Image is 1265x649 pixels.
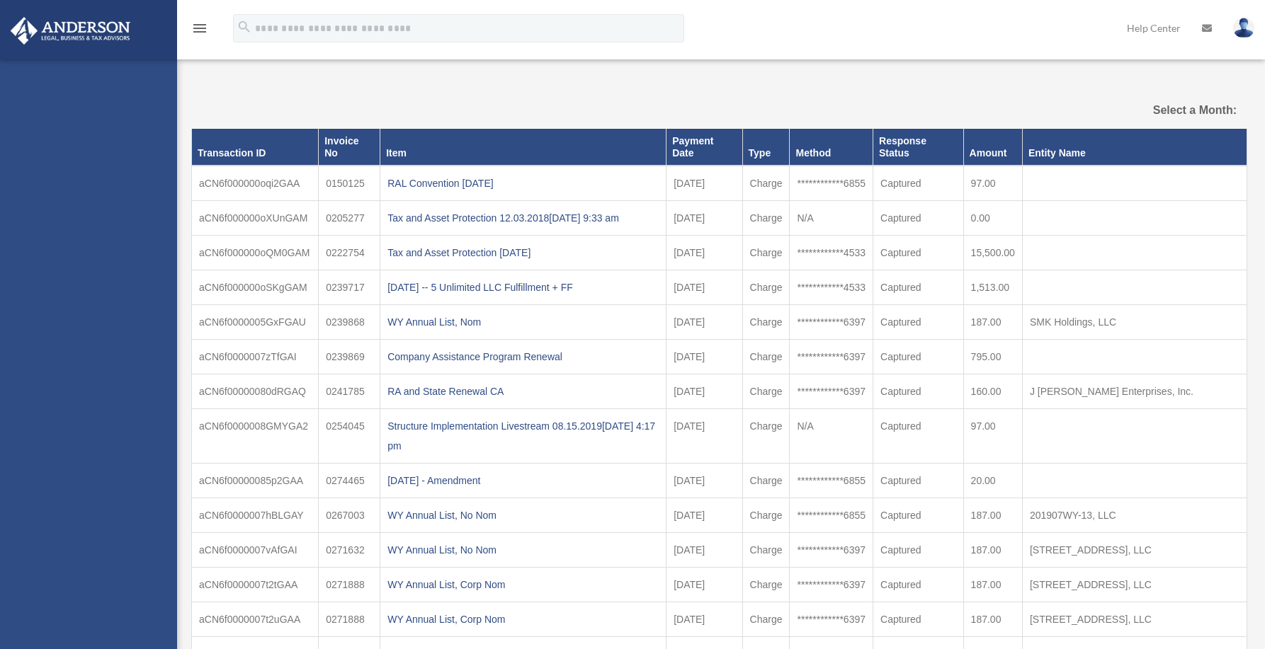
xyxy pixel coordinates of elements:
th: Method [790,129,873,165]
td: aCN6f0000007vAfGAI [192,532,319,567]
td: [DATE] [666,304,742,339]
img: Anderson Advisors Platinum Portal [6,17,135,45]
td: [DATE] [666,408,742,463]
td: aCN6f00000080dRGAQ [192,374,319,408]
td: Captured [873,498,964,532]
td: aCN6f000000oQM0GAM [192,235,319,270]
td: Captured [873,602,964,636]
td: [DATE] [666,532,742,567]
td: 0271632 [319,532,380,567]
td: Charge [742,200,790,235]
div: Tax and Asset Protection [DATE] [387,243,659,263]
div: Company Assistance Program Renewal [387,347,659,367]
div: [DATE] - Amendment [387,471,659,490]
td: 0241785 [319,374,380,408]
td: SMK Holdings, LLC [1022,304,1247,339]
td: Charge [742,166,790,201]
th: Entity Name [1022,129,1247,165]
td: [DATE] [666,235,742,270]
td: Charge [742,463,790,498]
td: aCN6f000000oqi2GAA [192,166,319,201]
td: N/A [790,408,873,463]
a: menu [191,25,208,37]
td: [DATE] [666,339,742,374]
td: Captured [873,374,964,408]
td: 0271888 [319,602,380,636]
td: Captured [873,270,964,304]
td: Charge [742,374,790,408]
td: aCN6f000000oSKgGAM [192,270,319,304]
td: [DATE] [666,200,742,235]
td: 187.00 [963,304,1022,339]
td: Charge [742,339,790,374]
td: 187.00 [963,602,1022,636]
td: Captured [873,532,964,567]
td: 97.00 [963,408,1022,463]
td: Charge [742,235,790,270]
td: 15,500.00 [963,235,1022,270]
td: aCN6f0000008GMYGA2 [192,408,319,463]
div: WY Annual List, No Nom [387,505,659,525]
img: User Pic [1233,18,1254,38]
i: search [237,19,252,35]
td: Captured [873,304,964,339]
td: 0267003 [319,498,380,532]
div: WY Annual List, Nom [387,312,659,332]
td: 160.00 [963,374,1022,408]
td: Charge [742,408,790,463]
th: Response Status [873,129,964,165]
td: Captured [873,166,964,201]
td: Captured [873,463,964,498]
th: Amount [963,129,1022,165]
td: 0222754 [319,235,380,270]
label: Select a Month: [1082,100,1237,120]
td: [STREET_ADDRESS], LLC [1022,602,1247,636]
td: [DATE] [666,567,742,602]
td: aCN6f0000007t2tGAA [192,567,319,602]
td: Charge [742,567,790,602]
td: [DATE] [666,498,742,532]
td: 795.00 [963,339,1022,374]
td: Captured [873,408,964,463]
div: WY Annual List, No Nom [387,540,659,560]
div: RA and State Renewal CA [387,381,659,401]
td: Captured [873,235,964,270]
td: 187.00 [963,532,1022,567]
td: 0150125 [319,166,380,201]
th: Type [742,129,790,165]
td: 201907WY-13, LLC [1022,498,1247,532]
td: 0239717 [319,270,380,304]
th: Invoice No [319,129,380,165]
div: Tax and Asset Protection 12.03.2018[DATE] 9:33 am [387,208,659,228]
td: [STREET_ADDRESS], LLC [1022,567,1247,602]
i: menu [191,20,208,37]
th: Transaction ID [192,129,319,165]
td: N/A [790,200,873,235]
td: aCN6f00000085p2GAA [192,463,319,498]
td: Captured [873,200,964,235]
td: aCN6f0000007zTfGAI [192,339,319,374]
td: 187.00 [963,498,1022,532]
td: [DATE] [666,166,742,201]
td: Charge [742,498,790,532]
td: [DATE] [666,374,742,408]
td: Captured [873,339,964,374]
td: Charge [742,270,790,304]
div: WY Annual List, Corp Nom [387,609,659,629]
td: 0271888 [319,567,380,602]
td: Charge [742,532,790,567]
div: RAL Convention [DATE] [387,173,659,193]
td: 0.00 [963,200,1022,235]
td: [DATE] [666,602,742,636]
td: aCN6f0000007t2uGAA [192,602,319,636]
td: aCN6f0000005GxFGAU [192,304,319,339]
td: [DATE] [666,270,742,304]
td: 0254045 [319,408,380,463]
td: 1,513.00 [963,270,1022,304]
td: Charge [742,304,790,339]
td: 0274465 [319,463,380,498]
th: Item [380,129,666,165]
td: Captured [873,567,964,602]
td: 187.00 [963,567,1022,602]
td: 0239868 [319,304,380,339]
